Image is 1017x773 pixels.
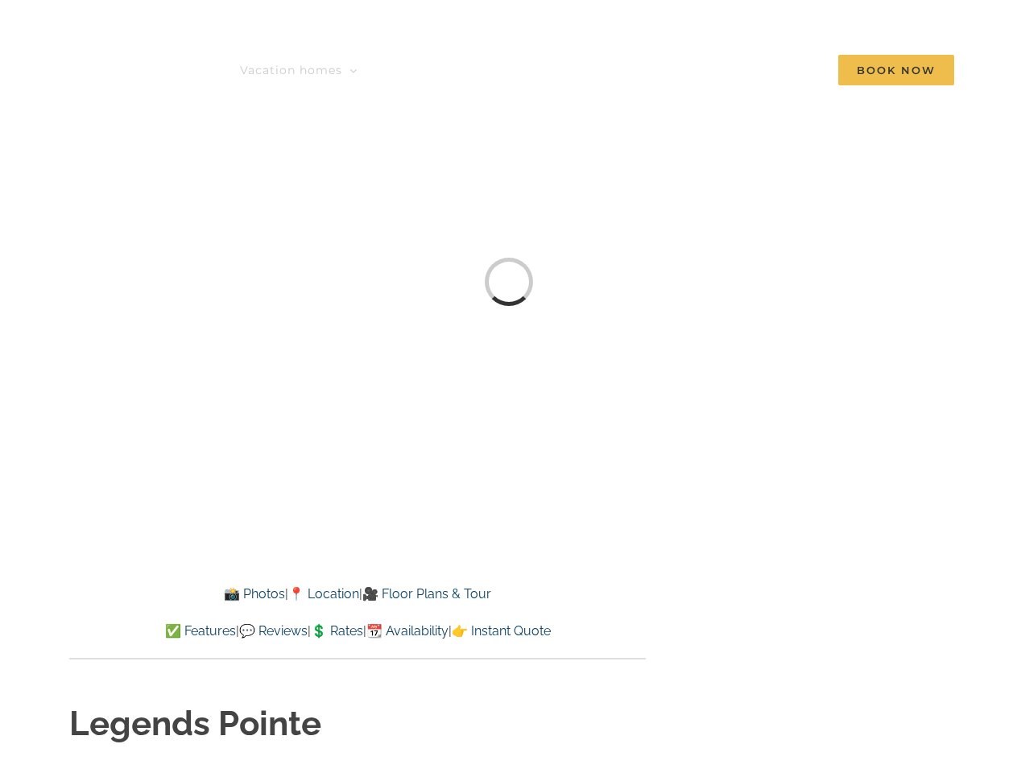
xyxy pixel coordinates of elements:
[288,586,359,601] a: 📍 Location
[476,249,542,315] div: Loading...
[311,623,363,639] a: 💲 Rates
[63,14,336,50] img: Branson Family Retreats Logo
[240,64,342,76] span: Vacation homes
[69,584,646,605] p: | |
[239,623,308,639] a: 💬 Reviews
[240,54,954,86] nav: Main Menu
[526,64,610,76] span: Deals & More
[69,621,646,642] p: | | | |
[751,64,802,76] span: Contact
[69,701,646,748] h1: Legends Pointe
[838,55,954,85] span: Book Now
[452,623,551,639] a: 👉 Instant Quote
[366,623,449,639] a: 📆 Availability
[661,64,700,76] span: About
[224,586,285,601] a: 📸 Photos
[394,64,474,76] span: Things to do
[362,586,491,601] a: 🎥 Floor Plans & Tour
[240,54,358,86] a: Vacation homes
[394,54,490,86] a: Things to do
[751,54,802,86] a: Contact
[165,623,236,639] a: ✅ Features
[661,54,715,86] a: About
[526,54,625,86] a: Deals & More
